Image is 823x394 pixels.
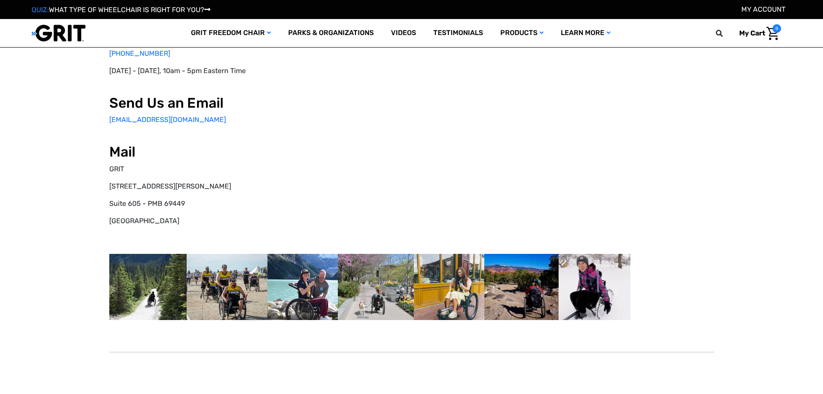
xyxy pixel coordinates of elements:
a: Testimonials [425,19,492,47]
span: 0 [772,24,781,33]
span: My Cart [739,29,765,37]
input: Search [720,24,733,42]
a: Videos [382,19,425,47]
a: Parks & Organizations [280,19,382,47]
img: Cart [766,27,779,40]
span: QUIZ: [32,6,49,14]
p: GRIT [109,164,405,174]
a: Cart with 0 items [733,24,781,42]
img: GRIT All-Terrain Wheelchair and Mobility Equipment [32,24,86,42]
h2: Send Us an Email [109,95,405,111]
iframe: Form 0 [418,29,714,240]
a: Account [741,5,785,13]
p: [STREET_ADDRESS][PERSON_NAME] [109,181,405,192]
p: Suite 605 - PMB 69449 [109,199,405,209]
h2: Mail [109,144,405,160]
a: QUIZ:WHAT TYPE OF WHEELCHAIR IS RIGHT FOR YOU? [32,6,210,14]
p: [GEOGRAPHIC_DATA] [109,216,405,226]
a: GRIT Freedom Chair [182,19,280,47]
a: Products [492,19,552,47]
a: Learn More [552,19,619,47]
a: [EMAIL_ADDRESS][DOMAIN_NAME] [109,115,226,124]
a: [PHONE_NUMBER] [109,49,170,58]
p: [DATE] - [DATE], 10am - 5pm Eastern Time [109,66,405,76]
